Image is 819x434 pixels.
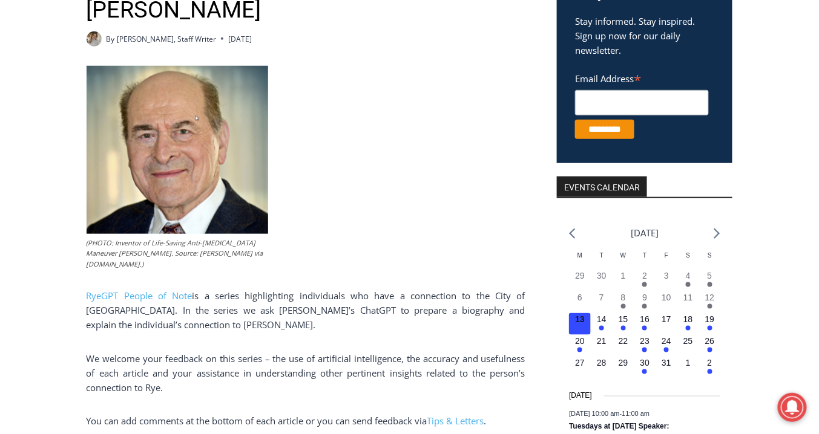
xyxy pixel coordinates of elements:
[686,358,691,368] time: 1
[683,293,693,302] time: 11
[87,31,102,47] img: (PHOTO: MyRye.com Summer 2023 intern Beatrice Larzul.)
[87,290,192,302] a: RyeGPT People of Note
[577,252,582,259] span: M
[613,357,634,378] button: 29
[597,314,607,324] time: 14
[228,33,252,45] time: [DATE]
[575,314,585,324] time: 13
[631,225,659,241] li: [DATE]
[708,348,712,352] em: Has events
[87,415,427,427] span: You can add comments at the bottom of each article or you can send feedback via
[621,271,626,280] time: 1
[662,314,671,324] time: 17
[683,314,693,324] time: 18
[662,358,671,368] time: 31
[569,335,591,357] button: 20 Has events
[686,326,691,331] em: Has events
[677,270,699,291] button: 4 Has events
[634,291,656,313] button: 9 Has events
[656,313,677,335] button: 17
[708,369,712,374] em: Has events
[634,335,656,357] button: 23 Has events
[656,357,677,378] button: 31
[705,336,715,346] time: 26
[699,291,721,313] button: 12 Has events
[621,326,626,331] em: Has events
[622,410,650,418] span: 11:00 am
[708,282,712,287] em: Has events
[569,410,650,418] time: -
[87,238,268,270] figcaption: (PHOTO: Inventor of Life-Saving Anti-[MEDICAL_DATA] Maneuver [PERSON_NAME]. Source: [PERSON_NAME]...
[575,14,714,57] p: Stay informed. Stay inspired. Sign up now for our daily newsletter.
[708,358,712,368] time: 2
[677,251,699,270] div: Saturday
[642,348,647,352] em: Has events
[577,348,582,352] em: Has events
[619,336,628,346] time: 22
[87,352,525,394] span: We welcome your feedback on this series – the use of artificial intelligence, the accuracy and us...
[699,335,721,357] button: 26 Has events
[642,282,647,287] em: Has events
[557,177,647,197] h2: Events Calendar
[569,410,620,418] span: [DATE] 10:00 am
[591,291,613,313] button: 7
[683,336,693,346] time: 25
[87,31,102,47] a: Author image
[569,390,592,402] time: [DATE]
[677,335,699,357] button: 25
[484,415,487,427] span: .
[642,271,647,280] time: 2
[117,34,216,44] a: [PERSON_NAME], Staff Writer
[569,291,591,313] button: 6
[662,293,671,302] time: 10
[613,251,634,270] div: Wednesday
[686,271,691,280] time: 4
[591,313,613,335] button: 14 Has events
[662,336,671,346] time: 24
[640,314,650,324] time: 16
[656,270,677,291] button: 3
[656,251,677,270] div: Friday
[686,252,690,259] span: S
[634,313,656,335] button: 16 Has events
[705,314,715,324] time: 19
[107,33,115,45] span: By
[642,293,647,302] time: 9
[656,291,677,313] button: 10
[642,326,647,331] em: Has events
[621,304,626,309] em: Has events
[677,357,699,378] button: 1
[705,293,715,302] time: 12
[569,228,576,239] a: Previous month
[569,270,591,291] button: 29
[699,313,721,335] button: 19 Has events
[664,271,669,280] time: 3
[665,252,668,259] span: F
[575,66,709,88] label: Email Address
[575,271,585,280] time: 29
[642,304,647,309] em: Has events
[599,293,604,302] time: 7
[708,252,712,259] span: S
[600,252,604,259] span: T
[640,336,650,346] time: 23
[620,252,626,259] span: W
[714,228,720,239] a: Next month
[427,415,484,427] a: Tips & Letters
[597,336,607,346] time: 21
[613,291,634,313] button: 8 Has events
[569,313,591,335] button: 13
[619,314,628,324] time: 15
[634,251,656,270] div: Thursday
[708,326,712,331] em: Has events
[642,369,647,374] em: Has events
[634,357,656,378] button: 30 Has events
[577,293,582,302] time: 6
[87,66,268,234] img: (PHOTO: Inventor of Life-Saving Anti-Choking Maneuver Dr. Henry Heimlich. Source: Henry J. Heimli...
[591,357,613,378] button: 28
[575,358,585,368] time: 27
[591,251,613,270] div: Tuesday
[87,290,525,331] span: is a series highlighting individuals who have a connection to the City of [GEOGRAPHIC_DATA]. In t...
